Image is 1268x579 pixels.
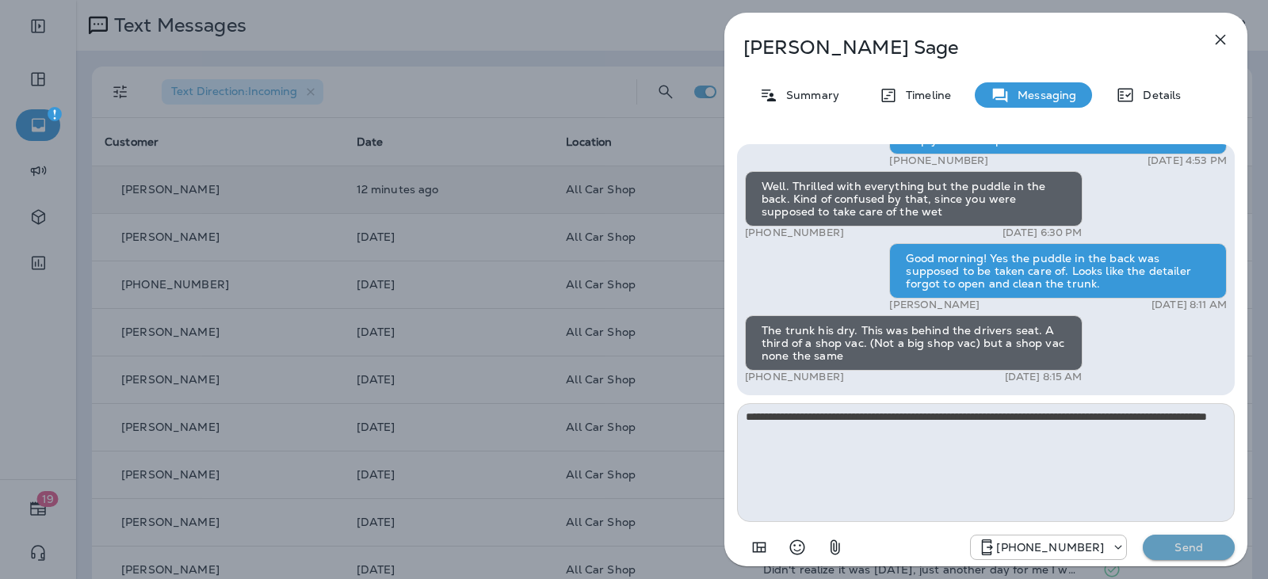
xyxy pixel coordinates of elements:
p: Details [1135,89,1181,101]
div: +1 (689) 265-4479 [971,538,1126,557]
div: Well. Thrilled with everything but the puddle in the back. Kind of confused by that, since you we... [745,171,1083,227]
p: Send [1155,540,1222,554]
p: [PHONE_NUMBER] [745,227,844,239]
p: Messaging [1010,89,1076,101]
p: [DATE] 6:30 PM [1003,227,1083,239]
p: [PHONE_NUMBER] [996,541,1104,554]
button: Select an emoji [781,531,813,563]
p: Summary [778,89,839,101]
button: Add in a premade template [743,531,775,563]
div: Good morning! Yes the puddle in the back was supposed to be taken care of. Looks like the detaile... [889,243,1227,299]
p: [PHONE_NUMBER] [745,371,844,383]
button: Send [1143,535,1235,560]
p: Timeline [898,89,951,101]
p: [PERSON_NAME] Sage [743,36,1176,59]
p: [DATE] 8:11 AM [1152,299,1227,311]
p: [DATE] 8:15 AM [1005,371,1083,383]
p: [PHONE_NUMBER] [889,154,988,167]
p: [DATE] 4:53 PM [1148,154,1227,167]
div: The trunk his dry. This was behind the drivers seat. A third of a shop vac. (Not a big shop vac) ... [745,315,1083,371]
p: [PERSON_NAME] [889,299,980,311]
